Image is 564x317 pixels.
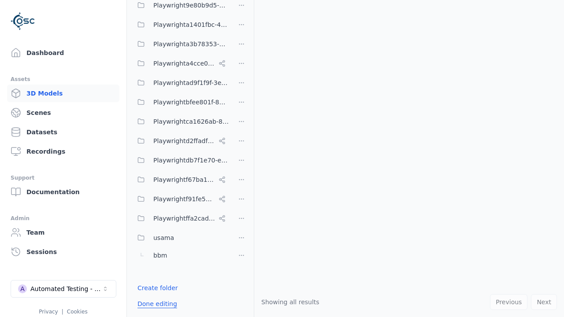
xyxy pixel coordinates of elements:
button: Done editing [132,296,182,312]
div: Assets [11,74,116,85]
a: Privacy [39,309,58,315]
button: Playwrightf91fe523-dd75-44f3-a953-451f6070cb42 [132,190,229,208]
a: Sessions [7,243,119,261]
span: Playwrighta3b78353-5999-46c5-9eab-70007203469a [153,39,229,49]
button: Playwrighta1401fbc-43d7-48dd-a309-be935d99d708 [132,16,229,33]
span: Playwrightd2ffadf0-c973-454c-8fcf-dadaeffcb802 [153,136,215,146]
span: Playwrightbfee801f-8be1-42a6-b774-94c49e43b650 [153,97,229,107]
div: Admin [11,213,116,224]
button: Playwrightdb7f1e70-e54d-4da7-b38d-464ac70cc2ba [132,151,229,169]
button: bbm [132,247,229,264]
div: Automated Testing - Playwright [30,284,102,293]
span: Playwrightf67ba199-386a-42d1-aebc-3b37e79c7296 [153,174,215,185]
span: | [62,309,63,315]
span: Playwrighta4cce06a-a8e6-4c0d-bfc1-93e8d78d750a [153,58,215,69]
a: Scenes [7,104,119,122]
span: Playwrightdb7f1e70-e54d-4da7-b38d-464ac70cc2ba [153,155,229,166]
button: Playwrightbfee801f-8be1-42a6-b774-94c49e43b650 [132,93,229,111]
button: Playwrightf67ba199-386a-42d1-aebc-3b37e79c7296 [132,171,229,188]
img: Logo [11,9,35,33]
div: A [18,284,27,293]
span: Playwrightffa2cad8-0214-4c2f-a758-8e9593c5a37e [153,213,215,224]
button: Playwrightd2ffadf0-c973-454c-8fcf-dadaeffcb802 [132,132,229,150]
span: Playwrighta1401fbc-43d7-48dd-a309-be935d99d708 [153,19,229,30]
span: Playwrightca1626ab-8cec-4ddc-b85a-2f9392fe08d1 [153,116,229,127]
div: Support [11,173,116,183]
button: Playwrightad9f1f9f-3e6a-4231-8f19-c506bf64a382 [132,74,229,92]
span: usama [153,232,174,243]
span: Playwrightad9f1f9f-3e6a-4231-8f19-c506bf64a382 [153,77,229,88]
button: Playwrighta3b78353-5999-46c5-9eab-70007203469a [132,35,229,53]
a: Team [7,224,119,241]
button: Playwrightffa2cad8-0214-4c2f-a758-8e9593c5a37e [132,210,229,227]
span: bbm [153,250,167,261]
a: Create folder [137,284,178,292]
button: Select a workspace [11,280,116,298]
a: 3D Models [7,85,119,102]
button: usama [132,229,229,247]
a: Recordings [7,143,119,160]
a: Datasets [7,123,119,141]
button: Create folder [132,280,183,296]
span: Playwrightf91fe523-dd75-44f3-a953-451f6070cb42 [153,194,215,204]
button: Playwrightca1626ab-8cec-4ddc-b85a-2f9392fe08d1 [132,113,229,130]
a: Cookies [67,309,88,315]
a: Dashboard [7,44,119,62]
button: Playwrighta4cce06a-a8e6-4c0d-bfc1-93e8d78d750a [132,55,229,72]
span: Showing all results [261,299,319,306]
a: Documentation [7,183,119,201]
